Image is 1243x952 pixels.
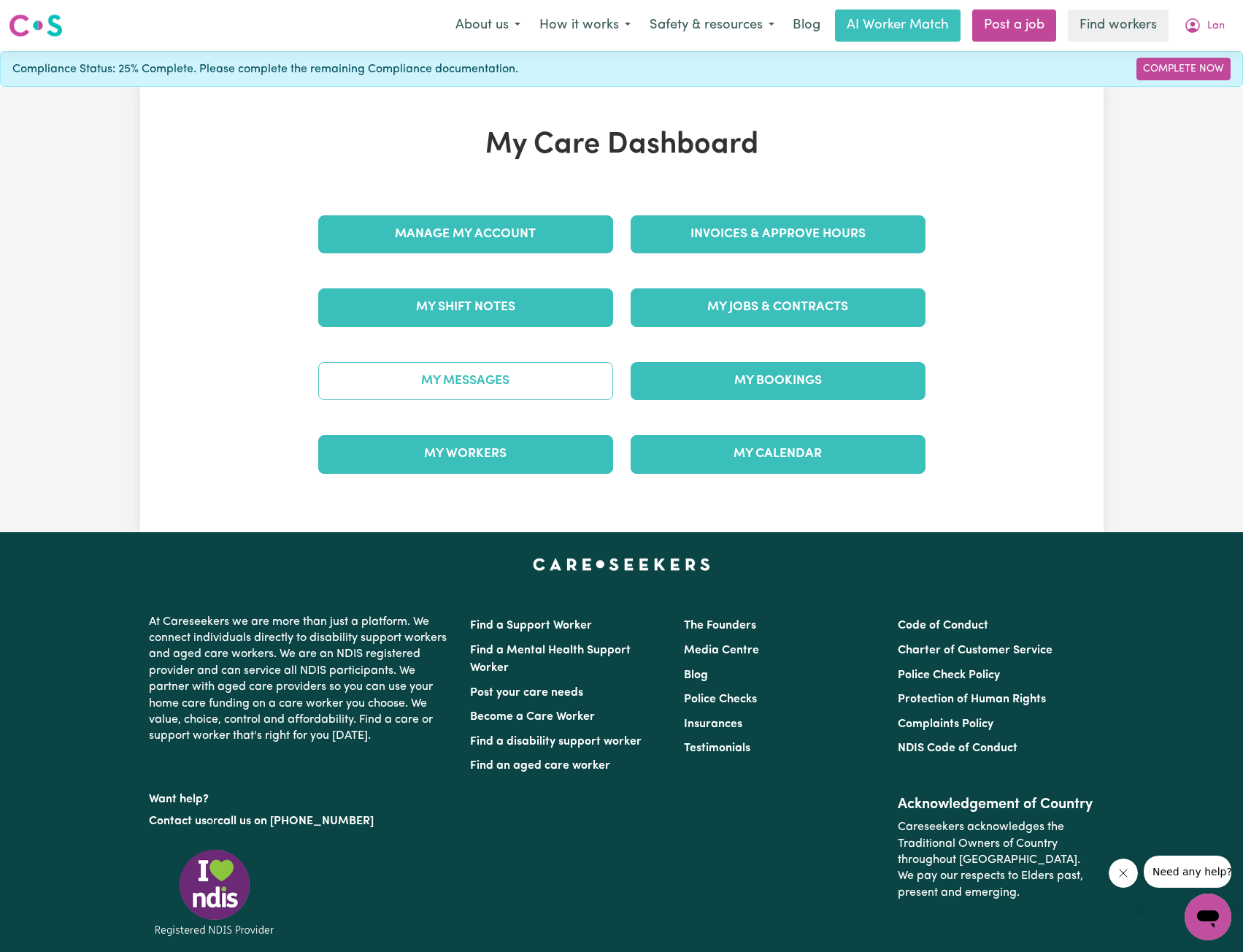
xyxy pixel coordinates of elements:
h2: Acknowledgement of Country [898,796,1094,813]
button: About us [446,10,530,41]
iframe: Button to launch messaging window [1185,894,1231,940]
img: Careseekers logo [9,12,63,39]
img: Registered NDIS provider [149,847,280,938]
a: Complaints Policy [898,718,993,730]
a: Find a Mental Health Support Worker [470,645,631,674]
a: Blog [784,9,829,42]
p: or [149,807,453,835]
iframe: Message from company [1144,856,1231,888]
button: Safety & resources [640,10,784,41]
a: NDIS Code of Conduct [898,742,1017,754]
a: The Founders [684,620,756,632]
button: My Account [1174,10,1234,41]
a: Police Checks [684,694,757,705]
a: Manage My Account [318,215,613,253]
a: Blog [684,669,708,681]
a: Careseekers logo [9,9,63,42]
a: Charter of Customer Service [898,645,1052,656]
a: Find an aged care worker [470,760,610,772]
a: Find a Support Worker [470,620,592,632]
a: My Messages [318,362,613,400]
a: Code of Conduct [898,620,988,632]
button: How it works [530,10,640,41]
a: My Workers [318,435,613,473]
a: Find workers [1068,9,1169,42]
span: Lan [1207,18,1225,34]
a: Post a job [972,9,1056,42]
a: My Shift Notes [318,288,613,326]
a: My Calendar [631,435,925,473]
a: Insurances [684,718,742,730]
a: Testimonials [684,742,750,754]
span: Need any help? [9,10,88,22]
a: AI Worker Match [835,9,961,42]
a: My Bookings [631,362,925,400]
a: Media Centre [684,645,759,656]
a: Protection of Human Rights [898,694,1046,705]
a: Become a Care Worker [470,711,595,723]
p: Careseekers acknowledges the Traditional Owners of Country throughout [GEOGRAPHIC_DATA]. We pay o... [898,813,1094,907]
a: Contact us [149,815,207,827]
a: Post your care needs [470,687,583,699]
p: Want help? [149,786,453,807]
a: call us on [PHONE_NUMBER] [218,815,374,827]
iframe: Close message [1109,859,1138,888]
a: Invoices & Approve Hours [631,215,925,253]
a: Find a disability support worker [470,736,642,748]
a: My Jobs & Contracts [631,288,925,326]
h1: My Care Dashboard [309,128,934,163]
a: Careseekers home page [533,558,710,570]
a: Police Check Policy [898,669,1000,681]
p: At Careseekers we are more than just a platform. We connect individuals directly to disability su... [149,608,453,751]
span: Compliance Status: 25% Complete. Please complete the remaining Compliance documentation. [12,61,518,78]
a: Complete Now [1136,58,1231,80]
